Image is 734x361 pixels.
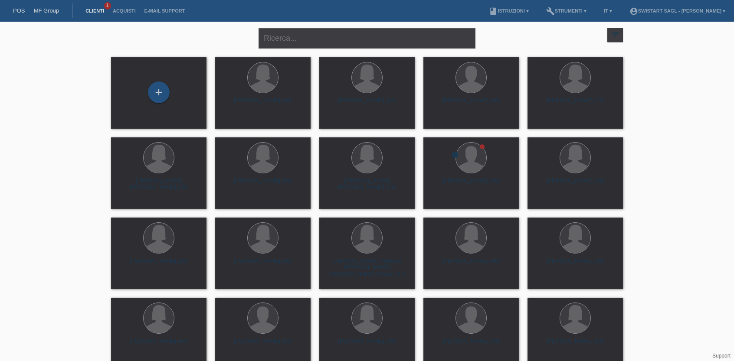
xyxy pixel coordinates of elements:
[489,7,498,16] i: book
[712,353,731,359] a: Support
[104,2,111,10] span: 1
[629,7,638,16] i: account_circle
[222,257,304,271] div: [PERSON_NAME] (56)
[326,177,408,191] div: [PERSON_NAME] [PERSON_NAME] (41)
[485,8,533,13] a: bookIstruzioni ▾
[140,8,190,13] a: E-mail Support
[451,151,459,160] div: Rifiutato
[430,97,512,111] div: [PERSON_NAME] (40)
[259,28,475,49] input: Ricerca...
[451,151,459,159] i: error
[222,97,304,111] div: [PERSON_NAME] (48)
[625,8,730,13] a: account_circleSwistart Sagl - [PERSON_NAME] ▾
[326,257,408,273] div: [PERSON_NAME] Valdezia [PERSON_NAME] [PERSON_NAME] Klatzer (37)
[430,338,512,351] div: [PERSON_NAME] (43)
[118,257,200,271] div: [PERSON_NAME] (39)
[108,8,140,13] a: Acquisti
[542,8,591,13] a: buildStrumenti ▾
[222,177,304,191] div: [PERSON_NAME] (58)
[430,177,512,191] div: [PERSON_NAME] (45)
[534,257,616,271] div: [PERSON_NAME] (26)
[610,30,620,39] i: filter_list
[148,85,169,100] div: Registrare cliente
[118,177,200,191] div: [PERSON_NAME] [PERSON_NAME] (36)
[534,97,616,111] div: [PERSON_NAME] (27)
[118,338,200,351] div: [PERSON_NAME] (44)
[13,7,59,14] a: POS — MF Group
[430,257,512,271] div: [PERSON_NAME] (40)
[546,7,555,16] i: build
[534,338,616,351] div: [PERSON_NAME] (53)
[81,8,108,13] a: Clienti
[326,97,408,111] div: [PERSON_NAME] (42)
[222,338,304,351] div: [PERSON_NAME] (53)
[326,338,408,351] div: [PERSON_NAME] (43)
[534,177,616,191] div: [PERSON_NAME] (43)
[600,8,616,13] a: IT ▾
